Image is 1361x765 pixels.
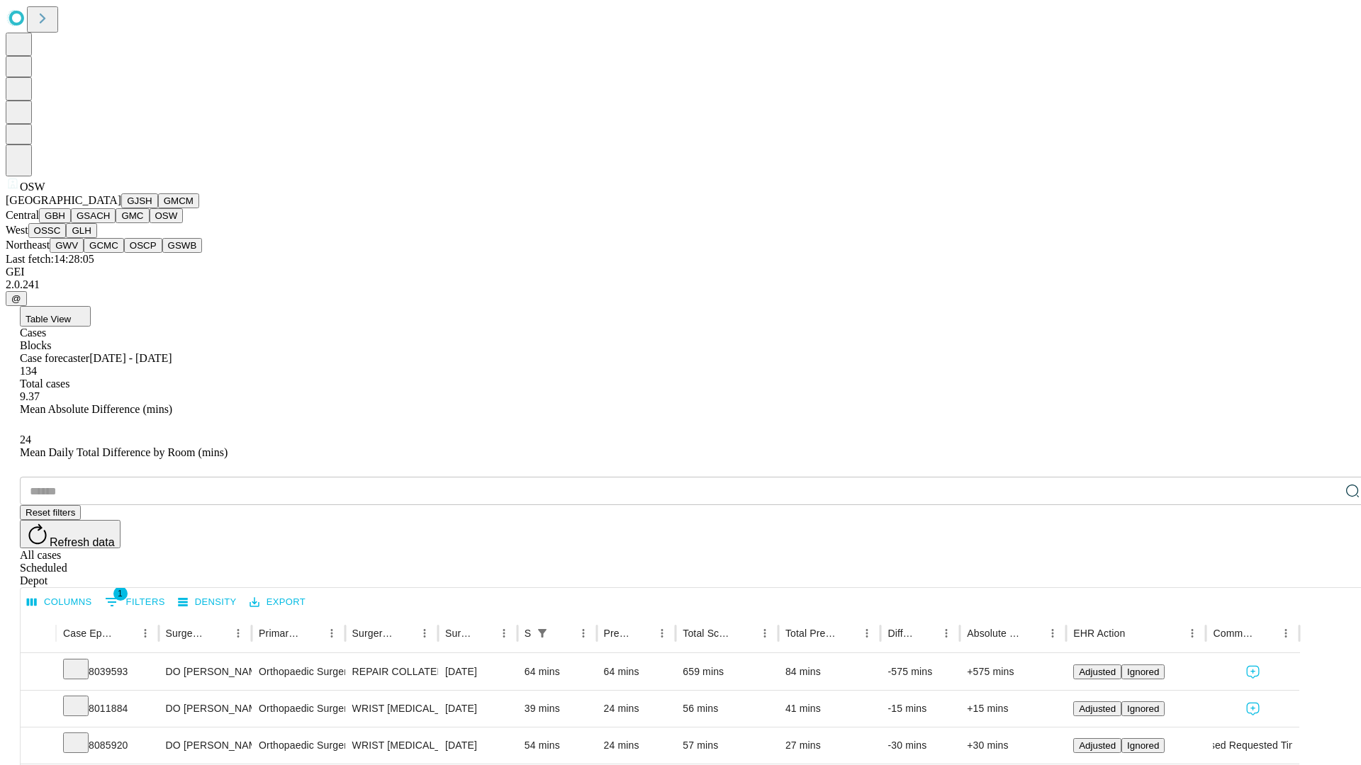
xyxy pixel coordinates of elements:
[66,223,96,238] button: GLH
[735,623,755,643] button: Sort
[63,628,114,639] div: Case Epic Id
[474,623,494,643] button: Sort
[11,293,21,304] span: @
[259,628,300,639] div: Primary Service
[887,727,953,764] div: -30 mins
[352,628,393,639] div: Surgery Name
[6,194,121,206] span: [GEOGRAPHIC_DATA]
[1043,623,1063,643] button: Menu
[1127,667,1159,677] span: Ignored
[445,628,473,639] div: Surgery Date
[246,591,309,613] button: Export
[28,223,67,238] button: OSSC
[683,628,734,639] div: Total Scheduled Duration
[573,623,593,643] button: Menu
[63,654,152,690] div: 8039593
[6,266,1355,278] div: GEI
[158,193,199,208] button: GMCM
[785,654,874,690] div: 84 mins
[532,623,552,643] button: Show filters
[1126,623,1146,643] button: Sort
[162,238,203,253] button: GSWB
[20,520,121,548] button: Refresh data
[1073,738,1121,753] button: Adjusted
[395,623,415,643] button: Sort
[50,536,115,548] span: Refresh data
[1127,740,1159,751] span: Ignored
[39,208,71,223] button: GBH
[20,306,91,327] button: Table View
[259,727,337,764] div: Orthopaedic Surgery
[135,623,155,643] button: Menu
[6,291,27,306] button: @
[6,224,28,236] span: West
[166,691,245,727] div: DO [PERSON_NAME] [PERSON_NAME] Do
[415,623,435,643] button: Menu
[1079,740,1116,751] span: Adjusted
[1073,628,1125,639] div: EHR Action
[352,654,431,690] div: REPAIR COLLATERAL LIGAMENT FINGER
[352,691,431,727] div: WRIST [MEDICAL_DATA] SURGERY RELEASE TRANSVERSE [MEDICAL_DATA] LIGAMENT
[20,446,228,458] span: Mean Daily Total Difference by Room (mins)
[525,727,590,764] div: 54 mins
[116,208,149,223] button: GMC
[887,654,953,690] div: -575 mins
[20,378,69,390] span: Total cases
[71,208,116,223] button: GSACH
[6,239,50,251] span: Northeast
[683,727,771,764] div: 57 mins
[837,623,857,643] button: Sort
[683,691,771,727] div: 56 mins
[532,623,552,643] div: 1 active filter
[1213,727,1292,764] div: Used Requested Time
[1276,623,1296,643] button: Menu
[166,628,207,639] div: Surgeon Name
[604,727,669,764] div: 24 mins
[6,278,1355,291] div: 2.0.241
[887,691,953,727] div: -15 mins
[20,403,172,415] span: Mean Absolute Difference (mins)
[445,727,510,764] div: [DATE]
[228,623,248,643] button: Menu
[1073,701,1121,716] button: Adjusted
[755,623,775,643] button: Menu
[63,691,152,727] div: 8011884
[604,628,632,639] div: Predicted In Room Duration
[20,181,45,193] span: OSW
[50,238,84,253] button: GWV
[28,697,49,722] button: Expand
[166,727,245,764] div: DO [PERSON_NAME] [PERSON_NAME] Do
[28,660,49,685] button: Expand
[208,623,228,643] button: Sort
[20,433,31,446] span: 24
[124,238,162,253] button: OSCP
[1127,703,1159,714] span: Ignored
[445,654,510,690] div: [DATE]
[785,628,836,639] div: Total Predicted Duration
[1213,628,1254,639] div: Comments
[302,623,322,643] button: Sort
[494,623,514,643] button: Menu
[683,654,771,690] div: 659 mins
[1121,738,1165,753] button: Ignored
[26,507,75,518] span: Reset filters
[20,505,81,520] button: Reset filters
[887,628,915,639] div: Difference
[785,691,874,727] div: 41 mins
[604,691,669,727] div: 24 mins
[150,208,184,223] button: OSW
[652,623,672,643] button: Menu
[525,654,590,690] div: 64 mins
[1121,664,1165,679] button: Ignored
[936,623,956,643] button: Menu
[917,623,936,643] button: Sort
[604,654,669,690] div: 64 mins
[967,654,1059,690] div: +575 mins
[63,727,152,764] div: 8085920
[1256,623,1276,643] button: Sort
[1182,623,1202,643] button: Menu
[445,691,510,727] div: [DATE]
[554,623,573,643] button: Sort
[6,209,39,221] span: Central
[20,390,40,402] span: 9.37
